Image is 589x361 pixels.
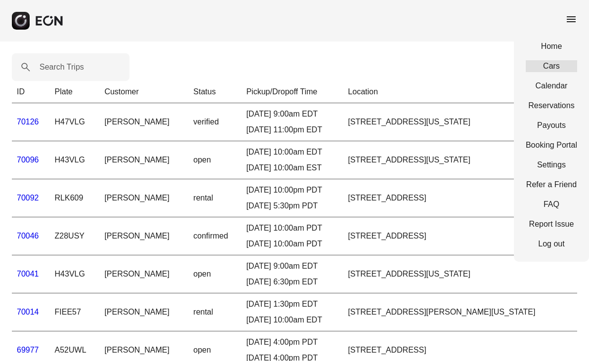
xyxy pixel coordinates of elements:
[99,179,188,217] td: [PERSON_NAME]
[343,81,577,103] th: Location
[50,179,100,217] td: RLK609
[50,217,100,255] td: Z28USY
[526,238,577,250] a: Log out
[526,159,577,171] a: Settings
[246,162,338,174] div: [DATE] 10:00am EST
[246,336,338,348] div: [DATE] 4:00pm PDT
[188,81,241,103] th: Status
[526,100,577,112] a: Reservations
[99,255,188,293] td: [PERSON_NAME]
[99,103,188,141] td: [PERSON_NAME]
[526,179,577,191] a: Refer a Friend
[50,81,100,103] th: Plate
[188,217,241,255] td: confirmed
[99,81,188,103] th: Customer
[526,60,577,72] a: Cars
[246,146,338,158] div: [DATE] 10:00am EDT
[50,103,100,141] td: H47VLG
[565,13,577,25] span: menu
[343,255,577,293] td: [STREET_ADDRESS][US_STATE]
[246,314,338,326] div: [DATE] 10:00am EDT
[50,141,100,179] td: H43VLG
[343,141,577,179] td: [STREET_ADDRESS][US_STATE]
[526,120,577,131] a: Payouts
[50,255,100,293] td: H43VLG
[343,103,577,141] td: [STREET_ADDRESS][US_STATE]
[241,81,343,103] th: Pickup/Dropoff Time
[526,40,577,52] a: Home
[188,179,241,217] td: rental
[526,80,577,92] a: Calendar
[246,238,338,250] div: [DATE] 10:00am PDT
[246,184,338,196] div: [DATE] 10:00pm PDT
[246,222,338,234] div: [DATE] 10:00am PDT
[246,108,338,120] div: [DATE] 9:00am EDT
[17,232,39,240] a: 70046
[246,298,338,310] div: [DATE] 1:30pm EDT
[17,308,39,316] a: 70014
[99,217,188,255] td: [PERSON_NAME]
[343,293,577,331] td: [STREET_ADDRESS][PERSON_NAME][US_STATE]
[246,276,338,288] div: [DATE] 6:30pm EDT
[526,199,577,210] a: FAQ
[343,179,577,217] td: [STREET_ADDRESS]
[526,139,577,151] a: Booking Portal
[17,194,39,202] a: 70092
[17,346,39,354] a: 69977
[188,141,241,179] td: open
[188,255,241,293] td: open
[12,81,50,103] th: ID
[246,200,338,212] div: [DATE] 5:30pm PDT
[343,217,577,255] td: [STREET_ADDRESS]
[17,118,39,126] a: 70126
[99,293,188,331] td: [PERSON_NAME]
[50,293,100,331] td: FIEE57
[17,156,39,164] a: 70096
[17,270,39,278] a: 70041
[40,61,84,73] label: Search Trips
[246,260,338,272] div: [DATE] 9:00am EDT
[246,124,338,136] div: [DATE] 11:00pm EDT
[188,103,241,141] td: verified
[526,218,577,230] a: Report Issue
[99,141,188,179] td: [PERSON_NAME]
[188,293,241,331] td: rental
